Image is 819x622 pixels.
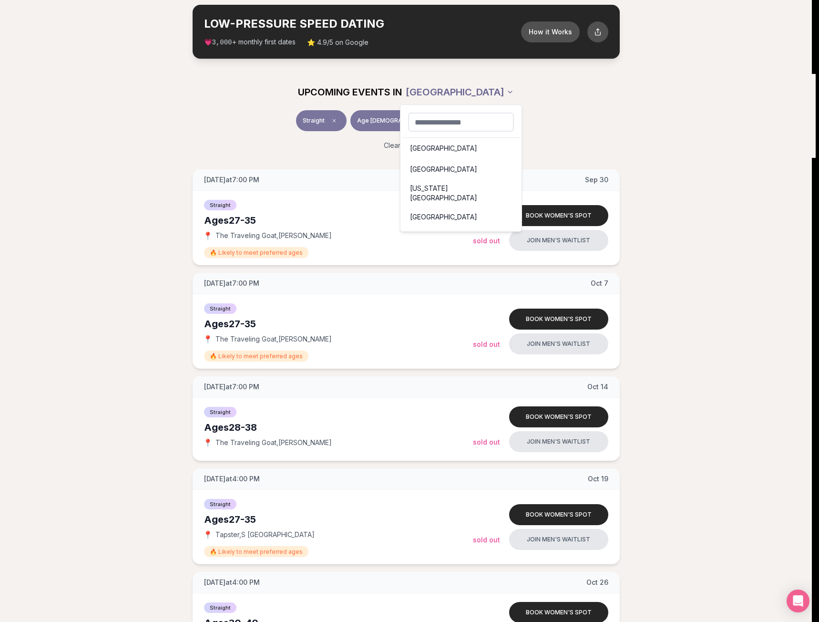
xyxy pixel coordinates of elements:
[402,159,520,180] div: [GEOGRAPHIC_DATA]
[402,228,520,249] div: [US_STATE], D.C.
[402,207,520,228] div: [GEOGRAPHIC_DATA]
[402,138,520,159] div: [GEOGRAPHIC_DATA]
[402,180,520,207] div: [US_STATE][GEOGRAPHIC_DATA]
[400,104,522,232] div: [GEOGRAPHIC_DATA]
